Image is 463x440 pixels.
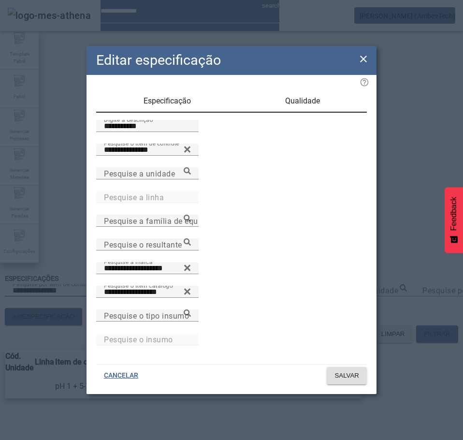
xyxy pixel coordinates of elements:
[104,286,191,298] input: Number
[104,310,191,322] input: Number
[104,282,173,289] mat-label: Pesquise o item catálogo
[445,187,463,253] button: Feedback - Mostrar pesquisa
[104,371,138,381] span: CANCELAR
[104,216,232,225] mat-label: Pesquise a família de equipamento
[96,367,146,384] button: CANCELAR
[144,97,191,105] span: Especificação
[104,239,191,250] input: Number
[104,191,191,203] input: Number
[104,240,182,249] mat-label: Pesquise o resultante
[334,371,359,381] span: SALVAR
[104,215,191,227] input: Number
[104,116,153,123] mat-label: Digite a descrição
[104,334,191,345] input: Number
[104,169,175,178] mat-label: Pesquise a unidade
[285,97,320,105] span: Qualidade
[449,197,458,231] span: Feedback
[104,192,164,202] mat-label: Pesquise a linha
[104,335,173,344] mat-label: Pesquise o insumo
[104,311,189,320] mat-label: Pesquise o tipo insumo
[104,258,153,265] mat-label: Pesquise a marca
[104,140,179,147] mat-label: Pesquise o item de controle
[104,168,191,179] input: Number
[104,144,191,156] input: Number
[327,367,367,384] button: SALVAR
[104,263,191,274] input: Number
[96,50,221,71] h2: Editar especificação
